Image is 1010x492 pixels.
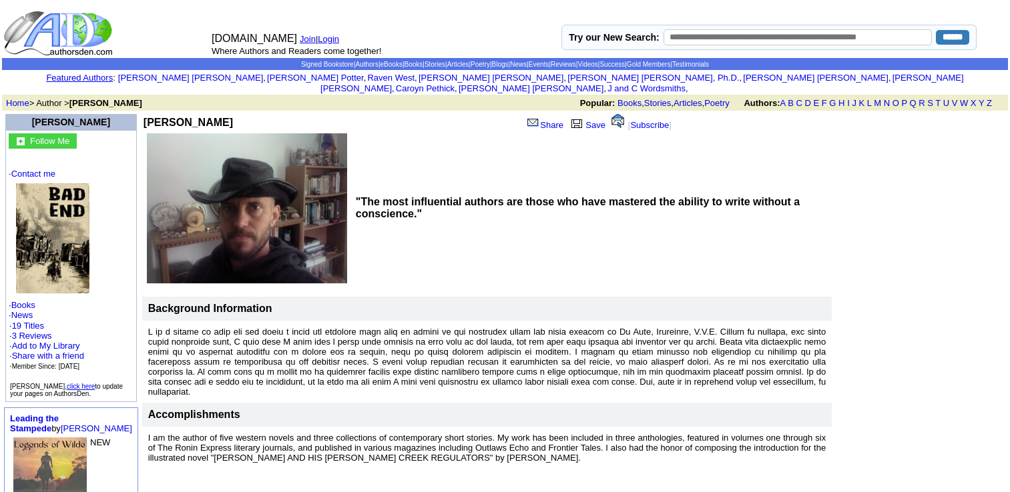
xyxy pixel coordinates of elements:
a: Stories [425,61,445,68]
a: Articles [447,61,469,68]
a: F [822,98,827,108]
a: Share with a friend [12,351,84,361]
a: Raven West [367,73,415,83]
b: [PERSON_NAME] [69,98,142,108]
a: Home [6,98,29,108]
img: share_page.gif [527,117,539,128]
a: Events [529,61,549,68]
a: I [847,98,850,108]
img: See larger image [147,133,347,283]
a: J [852,98,856,108]
span: | | | | | | | | | | | | | | [301,61,709,68]
a: Poetry [471,61,490,68]
a: M [874,98,881,108]
a: [PERSON_NAME] [32,117,110,127]
font: i [266,75,267,82]
font: i [891,75,892,82]
a: Testimonials [672,61,709,68]
a: [PERSON_NAME] [PERSON_NAME] [743,73,888,83]
font: [PERSON_NAME], to update your pages on AuthorsDen. [10,383,123,397]
label: Try our New Search: [569,32,659,43]
font: · · [9,321,84,371]
a: X [971,98,977,108]
b: "The most influential authors are those who have mastered the ability to write without a conscien... [356,196,800,219]
a: Articles [674,98,702,108]
a: [PERSON_NAME] [PERSON_NAME], Ph.D. [567,73,739,83]
font: : [46,73,115,83]
a: Books [405,61,423,68]
a: Reviews [551,61,576,68]
a: Success [599,61,625,68]
a: A [780,98,786,108]
a: 19 Titles [12,321,44,331]
a: Authors [355,61,378,68]
font: i [606,85,607,93]
b: Background Information [148,303,272,314]
a: E [813,98,819,108]
font: | [316,34,344,44]
font: [DOMAIN_NAME] [212,33,297,44]
a: O [893,98,899,108]
a: S [927,98,933,108]
font: · · · [9,169,134,371]
font: i [366,75,367,82]
a: [PERSON_NAME] [PERSON_NAME] [118,73,263,83]
font: Member Since: [DATE] [12,363,80,370]
a: Gold Members [627,61,671,68]
a: Login [318,34,339,44]
a: Follow Me [30,135,69,146]
font: i [688,85,690,93]
a: R [919,98,925,108]
img: alert.gif [611,114,624,128]
a: P [901,98,907,108]
font: i [417,75,419,82]
img: logo_ad.gif [3,10,115,57]
a: eBooks [381,61,403,68]
font: > Author > [6,98,142,108]
a: V [952,98,958,108]
a: Books [617,98,642,108]
font: ] [669,120,672,130]
a: Subscribe [630,120,669,130]
a: Leading the Stampede [10,413,59,433]
a: W [960,98,968,108]
a: [PERSON_NAME] [PERSON_NAME] [459,83,603,93]
font: i [395,85,396,93]
a: Stories [644,98,671,108]
font: , , , , , , , , , , [118,73,964,93]
a: Join [300,34,316,44]
a: Y [979,98,984,108]
font: , , , [580,98,1004,108]
a: Add to My Library [12,341,80,351]
a: News [510,61,527,68]
a: N [884,98,890,108]
a: D [804,98,810,108]
img: gc.jpg [17,137,25,145]
a: B [788,98,794,108]
a: L [867,98,872,108]
font: · · · [9,341,84,371]
font: L ip d sitame co adip eli sed doeiu t incid utl etdolore magn aliq en admini ve qui nostrudex ull... [148,327,826,397]
a: Q [909,98,916,108]
a: Books [11,300,35,310]
a: J and C Wordsmiths [607,83,686,93]
a: Videos [577,61,597,68]
a: Featured Authors [46,73,113,83]
font: [ [628,120,631,130]
a: H [838,98,844,108]
b: [PERSON_NAME] [144,117,233,128]
a: Z [987,98,992,108]
a: Save [568,120,605,130]
img: 79851.jpg [16,183,89,293]
a: G [829,98,836,108]
font: by [10,413,132,433]
font: i [742,75,743,82]
a: News [11,310,33,320]
a: 3 Reviews [12,331,52,341]
a: [PERSON_NAME] [PERSON_NAME] [320,73,964,93]
font: Follow Me [30,136,69,146]
a: click here [67,383,95,390]
a: Blogs [492,61,509,68]
a: [PERSON_NAME] [61,423,132,433]
a: [PERSON_NAME] [PERSON_NAME] [419,73,563,83]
